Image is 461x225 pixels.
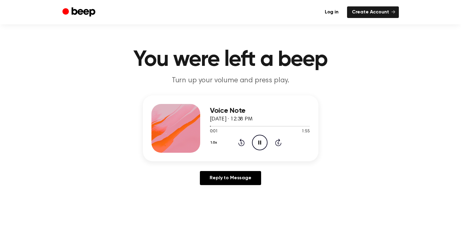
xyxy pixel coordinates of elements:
a: Create Account [347,6,399,18]
a: Log in [320,6,343,18]
span: 1:55 [302,128,310,135]
p: Turn up your volume and press play. [114,76,348,86]
a: Beep [62,6,97,18]
span: 0:01 [210,128,218,135]
h3: Voice Note [210,107,310,115]
button: 1.0x [210,137,219,148]
h1: You were left a beep [75,49,387,71]
a: Reply to Message [200,171,261,185]
span: [DATE] · 12:38 PM [210,116,253,122]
